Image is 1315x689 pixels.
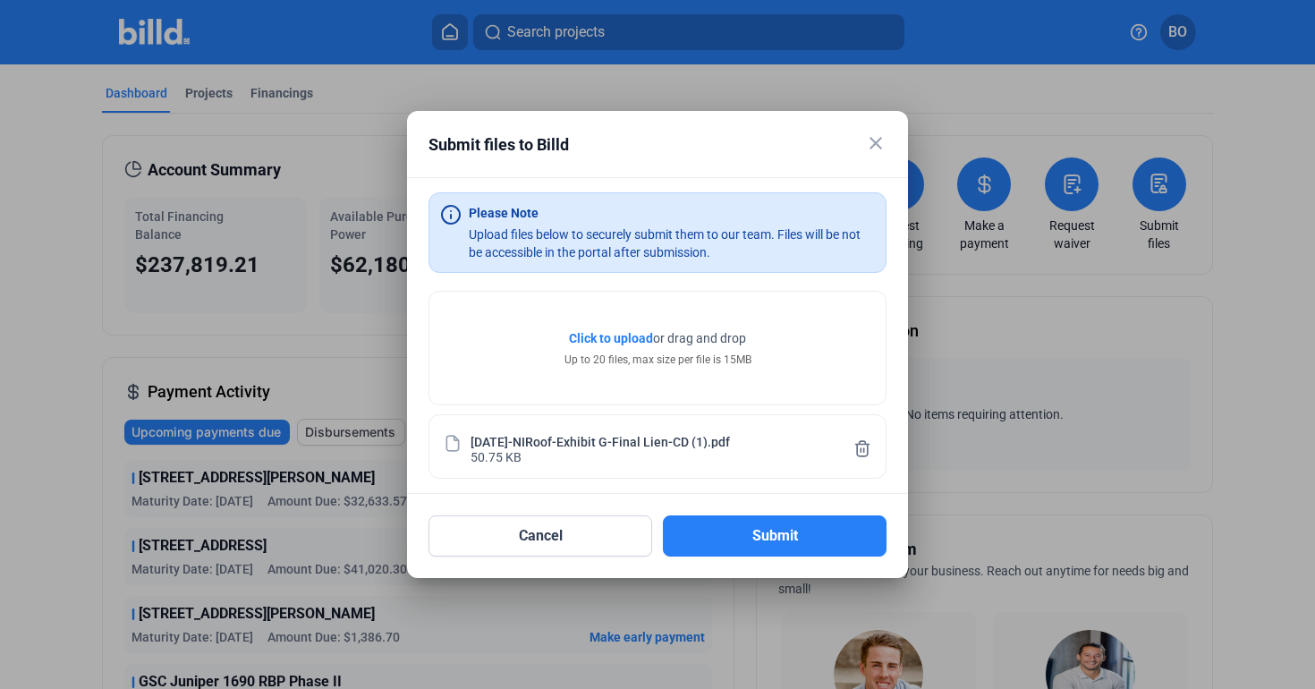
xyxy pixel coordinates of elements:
[469,225,875,261] div: Upload files below to securely submit them to our team. Files will be not be accessible in the po...
[865,132,887,154] mat-icon: close
[471,433,730,448] div: [DATE]-NIRoof-Exhibit G-Final Lien-CD (1).pdf
[569,331,653,345] span: Click to upload
[663,515,887,557] button: Submit
[471,448,522,464] div: 50.75 KB
[469,204,539,222] div: Please Note
[428,132,842,157] div: Submit files to Billd
[653,329,746,347] span: or drag and drop
[428,515,652,557] button: Cancel
[564,352,751,368] div: Up to 20 files, max size per file is 15MB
